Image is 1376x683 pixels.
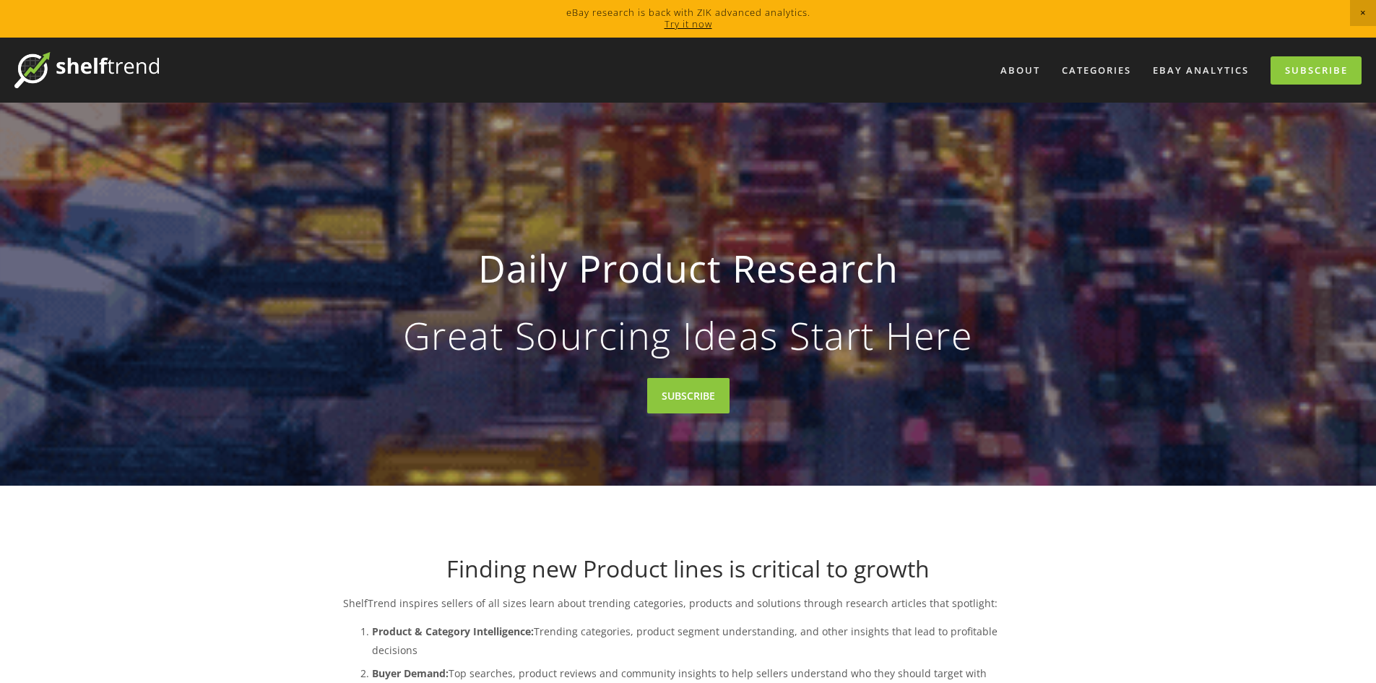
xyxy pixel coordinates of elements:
img: ShelfTrend [14,52,159,88]
a: SUBSCRIBE [647,378,730,413]
a: Subscribe [1271,56,1362,85]
a: About [991,59,1050,82]
a: Try it now [665,17,712,30]
p: Trending categories, product segment understanding, and other insights that lead to profitable de... [372,622,1034,658]
p: Great Sourcing Ideas Start Here [366,317,1011,354]
h1: Finding new Product lines is critical to growth [343,555,1034,583]
strong: Daily Product Research [366,234,1011,302]
div: Categories [1052,59,1141,82]
a: eBay Analytics [1143,59,1258,82]
p: ShelfTrend inspires sellers of all sizes learn about trending categories, products and solutions ... [343,594,1034,612]
strong: Buyer Demand: [372,666,449,680]
strong: Product & Category Intelligence: [372,624,534,638]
